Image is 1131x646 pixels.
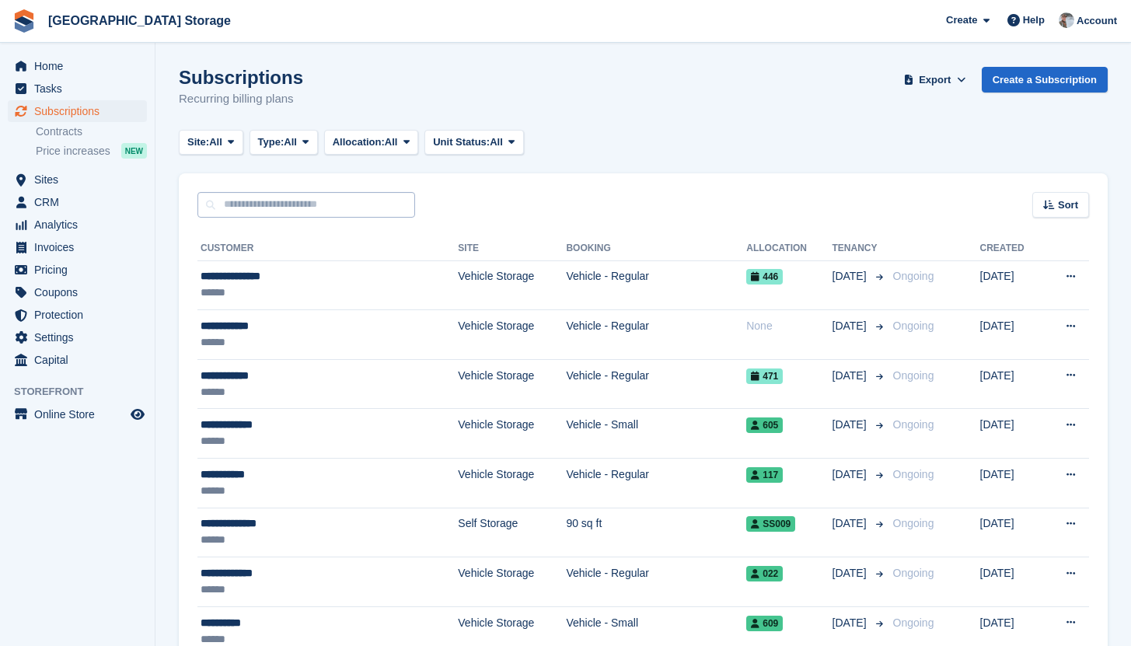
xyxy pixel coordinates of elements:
img: Will Strivens [1059,12,1074,28]
a: menu [8,214,147,236]
td: Vehicle Storage [458,409,566,459]
h1: Subscriptions [179,67,303,88]
th: Customer [197,236,458,261]
a: menu [8,403,147,425]
a: menu [8,169,147,190]
a: menu [8,349,147,371]
td: Vehicle Storage [458,557,566,607]
td: Vehicle Storage [458,260,566,310]
th: Allocation [746,236,832,261]
span: SS009 [746,516,795,532]
td: [DATE] [980,409,1043,459]
span: Ongoing [893,369,934,382]
a: Contracts [36,124,147,139]
span: Coupons [34,281,127,303]
a: menu [8,55,147,77]
span: 117 [746,467,783,483]
th: Booking [566,236,746,261]
span: 605 [746,417,783,433]
span: Online Store [34,403,127,425]
span: All [490,134,503,150]
span: Unit Status: [433,134,490,150]
td: 90 sq ft [566,508,746,557]
p: Recurring billing plans [179,90,303,108]
span: Capital [34,349,127,371]
a: menu [8,304,147,326]
a: menu [8,259,147,281]
span: Site: [187,134,209,150]
a: menu [8,78,147,100]
span: Home [34,55,127,77]
td: Self Storage [458,508,566,557]
span: Export [919,72,951,88]
a: menu [8,281,147,303]
span: [DATE] [833,565,870,581]
td: Vehicle - Small [566,409,746,459]
span: [DATE] [833,368,870,384]
span: Account [1077,13,1117,29]
span: All [284,134,297,150]
span: 471 [746,368,783,384]
td: [DATE] [980,557,1043,607]
span: CRM [34,191,127,213]
span: All [385,134,398,150]
td: [DATE] [980,260,1043,310]
td: [DATE] [980,459,1043,508]
span: Ongoing [893,468,934,480]
span: 609 [746,616,783,631]
span: Analytics [34,214,127,236]
td: Vehicle - Regular [566,260,746,310]
td: Vehicle - Regular [566,359,746,409]
span: [DATE] [833,466,870,483]
span: Pricing [34,259,127,281]
img: stora-icon-8386f47178a22dfd0bd8f6a31ec36ba5ce8667c1dd55bd0f319d3a0aa187defe.svg [12,9,36,33]
span: All [209,134,222,150]
span: Ongoing [893,270,934,282]
span: Allocation: [333,134,385,150]
td: Vehicle Storage [458,310,566,360]
span: [DATE] [833,318,870,334]
span: [DATE] [833,615,870,631]
span: Create [946,12,977,28]
span: Price increases [36,144,110,159]
td: Vehicle Storage [458,359,566,409]
span: Type: [258,134,284,150]
div: None [746,318,832,334]
td: Vehicle - Regular [566,310,746,360]
span: Storefront [14,384,155,400]
th: Created [980,236,1043,261]
button: Export [901,67,969,93]
td: Vehicle - Regular [566,459,746,508]
td: [DATE] [980,359,1043,409]
span: [DATE] [833,268,870,285]
th: Tenancy [833,236,887,261]
span: Ongoing [893,517,934,529]
span: [DATE] [833,515,870,532]
span: Sort [1058,197,1078,213]
button: Type: All [250,130,318,155]
button: Unit Status: All [424,130,523,155]
span: [DATE] [833,417,870,433]
span: Tasks [34,78,127,100]
td: Vehicle - Regular [566,557,746,607]
span: Ongoing [893,567,934,579]
a: Create a Subscription [982,67,1108,93]
span: Sites [34,169,127,190]
th: Site [458,236,566,261]
span: Ongoing [893,418,934,431]
td: [DATE] [980,310,1043,360]
a: Price increases NEW [36,142,147,159]
span: Protection [34,304,127,326]
span: 446 [746,269,783,285]
td: Vehicle Storage [458,459,566,508]
a: menu [8,236,147,258]
span: 022 [746,566,783,581]
span: Subscriptions [34,100,127,122]
button: Site: All [179,130,243,155]
td: [DATE] [980,508,1043,557]
span: Ongoing [893,616,934,629]
span: Settings [34,326,127,348]
a: [GEOGRAPHIC_DATA] Storage [42,8,237,33]
span: Ongoing [893,320,934,332]
div: NEW [121,143,147,159]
